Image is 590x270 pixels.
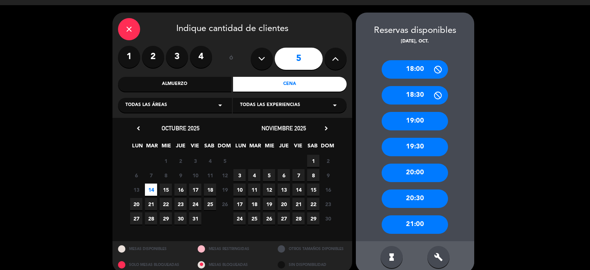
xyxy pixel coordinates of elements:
[387,253,396,262] i: hourglass_full
[278,212,290,225] span: 27
[248,169,260,181] span: 4
[382,112,448,130] div: 19:00
[192,241,272,257] div: MESAS RESTRINGIDAS
[263,141,275,154] span: MIE
[174,155,187,167] span: 2
[233,169,246,181] span: 3
[145,184,157,196] span: 14
[166,46,188,68] label: 3
[189,169,201,181] span: 10
[174,169,187,181] span: 9
[125,102,167,109] span: Todas las áreas
[189,198,201,210] span: 24
[160,169,172,181] span: 8
[233,184,246,196] span: 10
[162,124,199,132] span: octubre 2025
[292,141,304,154] span: VIE
[160,198,172,210] span: 22
[218,141,230,154] span: DOM
[278,184,290,196] span: 13
[204,198,216,210] span: 25
[204,184,216,196] span: 18
[203,141,215,154] span: SAB
[248,184,260,196] span: 11
[118,46,140,68] label: 1
[307,198,319,210] span: 22
[292,212,305,225] span: 28
[130,184,142,196] span: 13
[160,141,172,154] span: MIE
[118,18,347,40] div: Indique cantidad de clientes
[322,169,334,181] span: 9
[322,155,334,167] span: 2
[263,212,275,225] span: 26
[174,141,187,154] span: JUE
[130,198,142,210] span: 20
[142,46,164,68] label: 2
[233,198,246,210] span: 17
[248,212,260,225] span: 25
[204,155,216,167] span: 4
[145,212,157,225] span: 28
[307,184,319,196] span: 15
[278,198,290,210] span: 20
[219,155,231,167] span: 5
[307,155,319,167] span: 1
[189,141,201,154] span: VIE
[356,24,474,38] div: Reservas disponibles
[382,138,448,156] div: 19:30
[145,198,157,210] span: 21
[322,184,334,196] span: 16
[174,198,187,210] span: 23
[160,212,172,225] span: 29
[125,25,133,34] i: close
[204,169,216,181] span: 11
[233,77,347,92] div: Cena
[382,164,448,182] div: 20:00
[322,124,330,132] i: chevron_right
[146,141,158,154] span: MAR
[382,60,448,79] div: 18:00
[263,198,275,210] span: 19
[235,141,247,154] span: LUN
[307,212,319,225] span: 29
[322,198,334,210] span: 23
[292,184,305,196] span: 14
[321,141,333,154] span: DOM
[189,155,201,167] span: 3
[382,86,448,105] div: 18:30
[263,184,275,196] span: 12
[330,101,339,110] i: arrow_drop_down
[307,169,319,181] span: 8
[131,141,143,154] span: LUN
[189,184,201,196] span: 17
[219,184,231,196] span: 19
[190,46,212,68] label: 4
[356,38,474,45] div: [DATE], oct.
[434,253,443,262] i: build
[130,169,142,181] span: 6
[135,124,142,132] i: chevron_left
[160,184,172,196] span: 15
[174,184,187,196] span: 16
[263,169,275,181] span: 5
[278,141,290,154] span: JUE
[145,169,157,181] span: 7
[174,212,187,225] span: 30
[240,102,300,109] span: Todas las experiencias
[219,198,231,210] span: 26
[248,198,260,210] span: 18
[261,124,306,132] span: noviembre 2025
[189,212,201,225] span: 31
[160,155,172,167] span: 1
[233,212,246,225] span: 24
[278,169,290,181] span: 6
[272,241,352,257] div: OTROS TAMAÑOS DIPONIBLES
[112,241,192,257] div: MESAS DISPONIBLES
[118,77,232,92] div: Almuerzo
[216,101,225,110] i: arrow_drop_down
[292,169,305,181] span: 7
[322,212,334,225] span: 30
[130,212,142,225] span: 27
[292,198,305,210] span: 21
